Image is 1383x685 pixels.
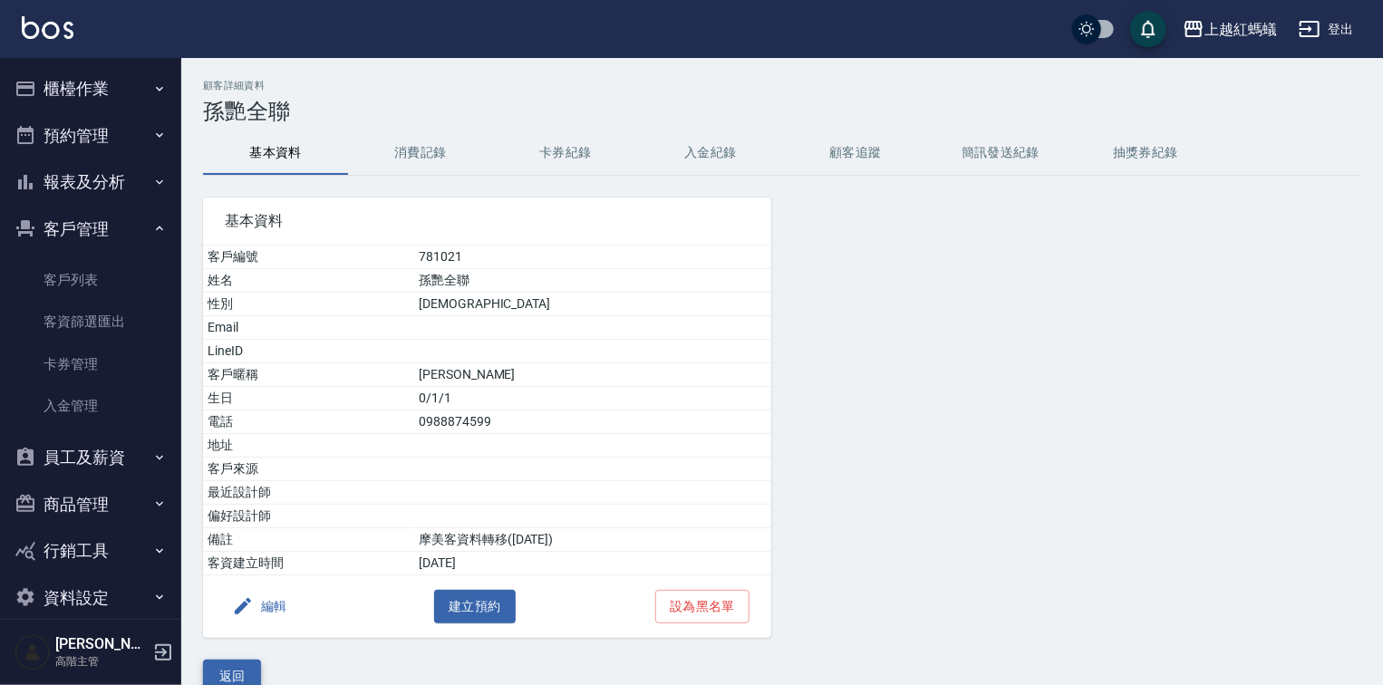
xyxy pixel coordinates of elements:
button: 卡券紀錄 [493,131,638,175]
td: [DATE] [414,552,771,575]
td: 姓名 [203,269,414,293]
td: [DEMOGRAPHIC_DATA] [414,293,771,316]
span: 基本資料 [225,212,750,230]
p: 高階主管 [55,653,148,670]
h3: 孫艷全聯 [203,99,1361,124]
td: 偏好設計師 [203,505,414,528]
td: 0/1/1 [414,387,771,410]
img: Person [15,634,51,671]
button: 消費記錄 [348,131,493,175]
button: 商品管理 [7,481,174,528]
td: 客戶編號 [203,246,414,269]
button: 報表及分析 [7,159,174,206]
td: 電話 [203,410,414,434]
button: 行銷工具 [7,527,174,574]
td: Email [203,316,414,340]
button: 資料設定 [7,574,174,622]
button: 員工及薪資 [7,434,174,481]
button: 建立預約 [434,590,516,623]
h2: 顧客詳細資料 [203,80,1361,92]
td: 客戶暱稱 [203,363,414,387]
button: 設為黑名單 [655,590,750,623]
td: 生日 [203,387,414,410]
button: 客戶管理 [7,206,174,253]
button: 顧客追蹤 [783,131,928,175]
button: 登出 [1291,13,1361,46]
button: 入金紀錄 [638,131,783,175]
button: 基本資料 [203,131,348,175]
td: LineID [203,340,414,363]
td: [PERSON_NAME] [414,363,771,387]
td: 性別 [203,293,414,316]
a: 客戶列表 [7,259,174,301]
td: 孫艷全聯 [414,269,771,293]
div: 上越紅螞蟻 [1204,18,1277,41]
td: 備註 [203,528,414,552]
td: 客戶來源 [203,458,414,481]
td: 地址 [203,434,414,458]
td: 781021 [414,246,771,269]
button: 櫃檯作業 [7,65,174,112]
td: 最近設計師 [203,481,414,505]
button: save [1130,11,1166,47]
h5: [PERSON_NAME] [55,635,148,653]
button: 預約管理 [7,112,174,159]
button: 上越紅螞蟻 [1175,11,1284,48]
a: 卡券管理 [7,343,174,385]
button: 抽獎券紀錄 [1073,131,1218,175]
a: 客資篩選匯出 [7,301,174,342]
button: 編輯 [225,590,295,623]
td: 客資建立時間 [203,552,414,575]
button: 簡訊發送紀錄 [928,131,1073,175]
img: Logo [22,16,73,39]
a: 入金管理 [7,385,174,427]
td: 摩美客資料轉移([DATE]) [414,528,771,552]
td: 0988874599 [414,410,771,434]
